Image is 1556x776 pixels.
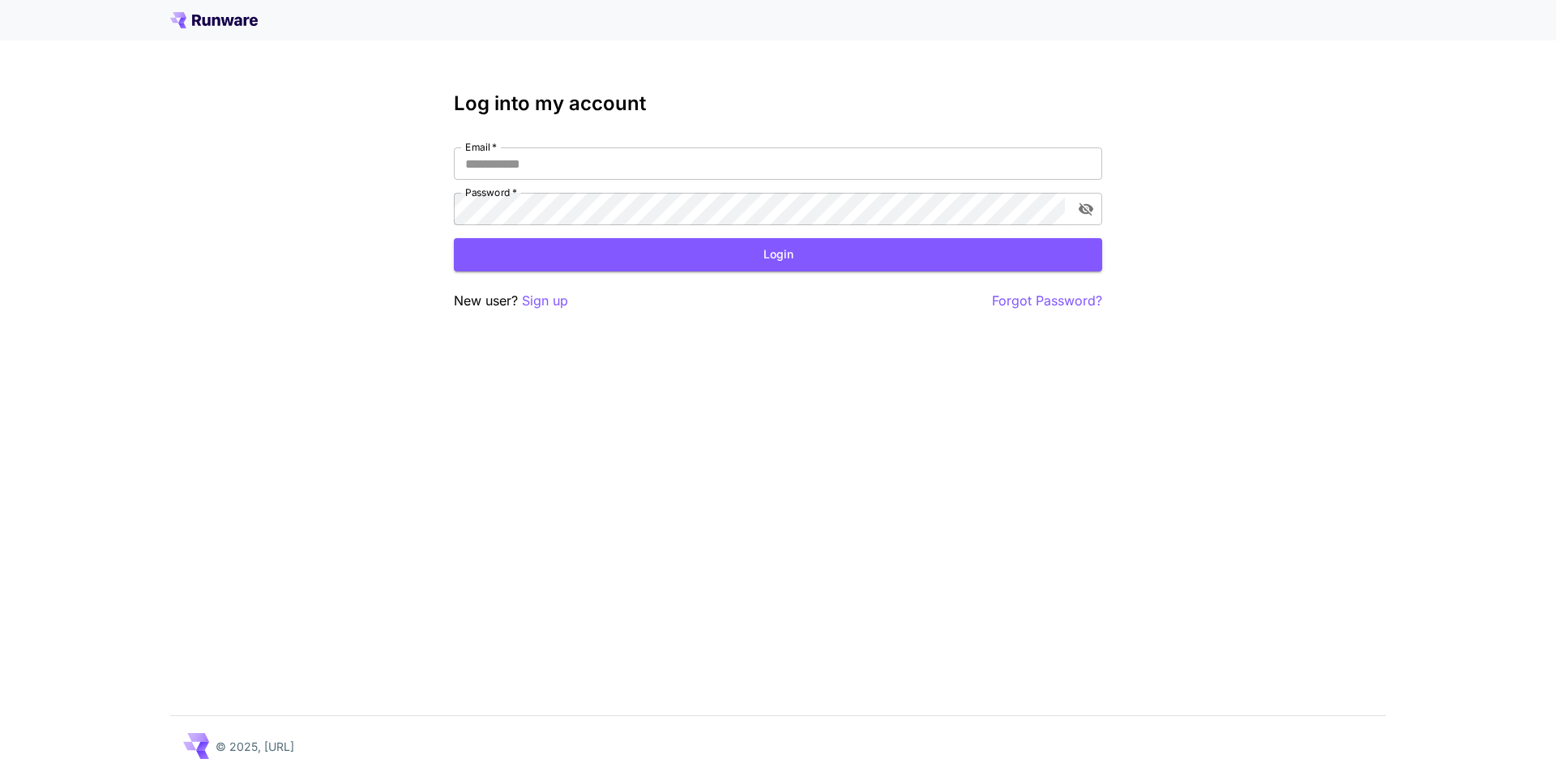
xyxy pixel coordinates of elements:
[522,291,568,311] button: Sign up
[465,185,517,199] label: Password
[1071,194,1101,224] button: toggle password visibility
[992,291,1102,311] button: Forgot Password?
[454,291,568,311] p: New user?
[454,238,1102,271] button: Login
[216,738,294,755] p: © 2025, [URL]
[465,140,497,154] label: Email
[454,92,1102,115] h3: Log into my account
